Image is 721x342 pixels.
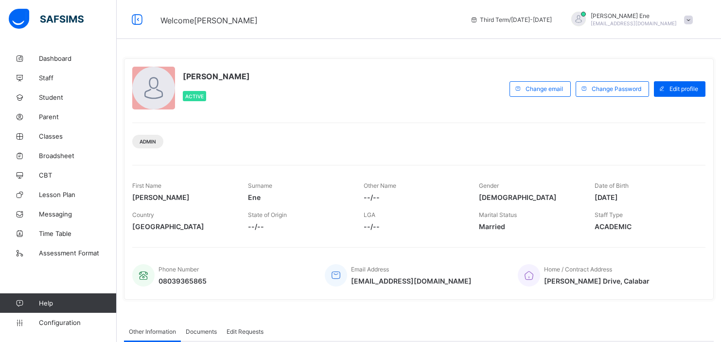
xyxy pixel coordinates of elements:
span: Country [132,211,154,218]
span: Date of Birth [595,182,629,189]
span: Edit Requests [227,328,264,335]
span: Help [39,299,116,307]
span: Documents [186,328,217,335]
span: Broadsheet [39,152,117,160]
span: Change email [526,85,563,92]
img: safsims [9,9,84,29]
span: Other Information [129,328,176,335]
span: [EMAIL_ADDRESS][DOMAIN_NAME] [351,277,472,285]
span: State of Origin [248,211,287,218]
span: Staff [39,74,117,82]
span: Other Name [364,182,396,189]
span: [PERSON_NAME] [183,72,250,81]
span: Time Table [39,230,117,237]
span: Dashboard [39,54,117,62]
span: Parent [39,113,117,121]
span: [PERSON_NAME] Drive, Calabar [544,277,650,285]
span: Welcome [PERSON_NAME] [160,16,258,25]
span: [GEOGRAPHIC_DATA] [132,222,233,231]
span: CBT [39,171,117,179]
div: ElizabethEne [562,12,698,28]
span: Change Password [592,85,641,92]
span: 08039365865 [158,277,207,285]
span: Configuration [39,319,116,326]
span: Ene [248,193,349,201]
span: Marital Status [479,211,517,218]
span: Classes [39,132,117,140]
span: Home / Contract Address [544,266,612,273]
span: Messaging [39,210,117,218]
span: [DATE] [595,193,696,201]
span: Phone Number [158,266,199,273]
span: [PERSON_NAME] [132,193,233,201]
span: LGA [364,211,375,218]
span: Assessment Format [39,249,117,257]
span: --/-- [364,193,465,201]
span: [EMAIL_ADDRESS][DOMAIN_NAME] [591,20,677,26]
span: Married [479,222,580,231]
span: [PERSON_NAME] Ene [591,12,677,19]
span: First Name [132,182,161,189]
span: --/-- [248,222,349,231]
span: --/-- [364,222,465,231]
span: Gender [479,182,499,189]
span: [DEMOGRAPHIC_DATA] [479,193,580,201]
span: Lesson Plan [39,191,117,198]
span: ACADEMIC [595,222,696,231]
span: Staff Type [595,211,623,218]
span: Active [185,93,204,99]
span: Student [39,93,117,101]
span: Surname [248,182,272,189]
span: session/term information [470,16,552,23]
span: Edit profile [669,85,698,92]
span: Admin [140,139,156,144]
span: Email Address [351,266,389,273]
